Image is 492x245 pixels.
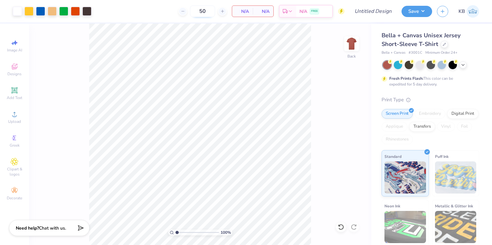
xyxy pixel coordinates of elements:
img: Puff Ink [435,161,477,194]
span: N/A [236,8,249,15]
div: Transfers [409,122,435,132]
div: Digital Print [447,109,478,119]
span: # 3001C [409,50,422,56]
div: Rhinestones [382,135,413,144]
a: KB [459,5,479,18]
span: N/A [299,8,307,15]
input: – – [190,5,215,17]
img: Kaydence Brown [467,5,479,18]
span: Greek [10,143,20,148]
div: Embroidery [415,109,445,119]
span: N/A [257,8,270,15]
span: Designs [7,71,22,77]
img: Neon Ink [384,211,426,243]
span: KB [459,8,465,15]
div: Foil [457,122,472,132]
img: Back [345,37,358,50]
span: 100 % [221,230,231,235]
img: Standard [384,161,426,194]
button: Save [402,6,432,17]
span: Decorate [7,195,22,201]
strong: Fresh Prints Flash: [389,76,423,81]
div: Applique [382,122,407,132]
span: Neon Ink [384,203,400,209]
img: Metallic & Glitter Ink [435,211,477,243]
div: Print Type [382,96,479,104]
span: Chat with us. [39,225,66,231]
span: Image AI [7,48,22,53]
span: Metallic & Glitter Ink [435,203,473,209]
strong: Need help? [16,225,39,231]
div: This color can be expedited for 5 day delivery. [389,76,468,87]
input: Untitled Design [349,5,397,18]
span: Minimum Order: 24 + [425,50,458,56]
div: Screen Print [382,109,413,119]
span: Clipart & logos [3,167,26,177]
span: Bella + Canvas [382,50,405,56]
span: FREE [311,9,318,14]
span: Standard [384,153,402,160]
span: Puff Ink [435,153,449,160]
div: Back [347,53,356,59]
span: Bella + Canvas Unisex Jersey Short-Sleeve T-Shirt [382,32,460,48]
div: Vinyl [437,122,455,132]
span: Add Text [7,95,22,100]
span: Upload [8,119,21,124]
